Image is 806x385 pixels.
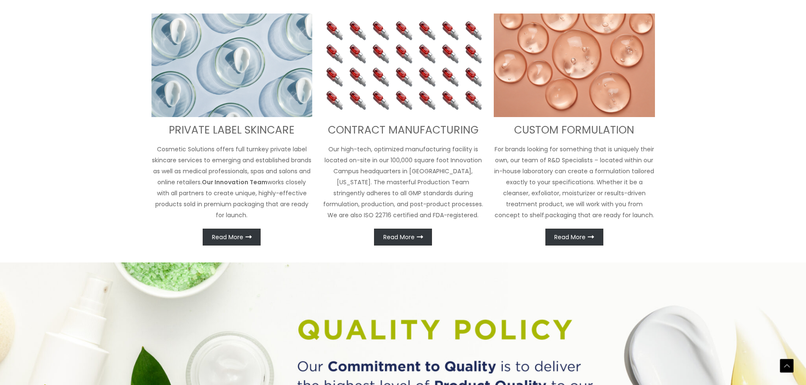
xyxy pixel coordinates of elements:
h3: PRIVATE LABEL SKINCARE [151,123,313,137]
a: Read More [203,229,261,246]
a: Read More [374,229,432,246]
h3: CONTRACT MANUFACTURING [322,123,484,137]
p: For brands looking for something that is uniquely their own, our team of R&D Specialists – locate... [494,144,655,221]
img: Contract Manufacturing [322,14,484,117]
h3: CUSTOM FORMULATION [494,123,655,137]
strong: Our Innovation Team [202,178,267,186]
img: turnkey private label skincare [151,14,313,117]
a: Read More [545,229,603,246]
p: Cosmetic Solutions offers full turnkey private label skincare services to emerging and establishe... [151,144,313,221]
span: Read More [212,234,243,240]
p: Our high-tech, optimized manufacturing facility is located on-site in our 100,000 square foot Inn... [322,144,484,221]
img: Custom Formulation [494,14,655,117]
span: Read More [383,234,415,240]
span: Read More [554,234,586,240]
